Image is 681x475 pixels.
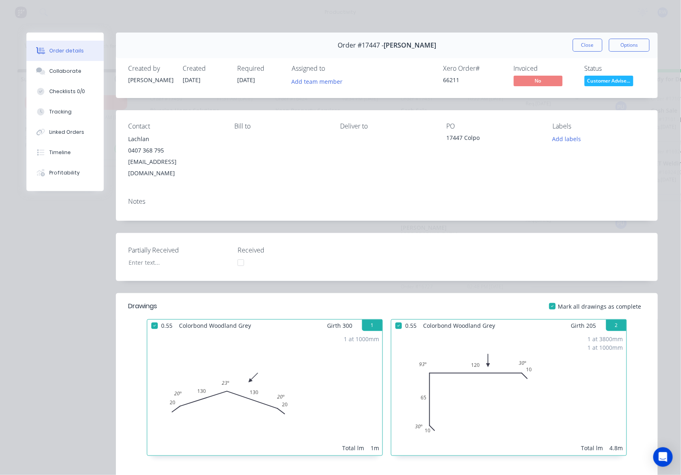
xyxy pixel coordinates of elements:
button: 2 [606,320,626,331]
span: Order #17447 - [338,41,384,49]
div: 0407 368 795 [128,145,221,156]
div: 1 at 3800mm [588,335,623,343]
div: Lachlan [128,133,221,145]
div: Created [183,65,227,72]
div: Collaborate [49,68,81,75]
div: Order details [49,47,84,54]
span: Mark all drawings as complete [558,302,642,311]
div: Notes [128,198,646,205]
div: Checklists 0/0 [49,88,85,95]
div: Invoiced [514,65,575,72]
span: [DATE] [237,76,255,84]
div: 1m [371,444,379,452]
div: 1 at 1000mm [344,335,379,343]
div: Tracking [49,108,72,115]
button: Profitability [26,163,104,183]
span: 0.55 [402,320,420,331]
div: PO [446,122,539,130]
div: Created by [128,65,173,72]
button: Checklists 0/0 [26,81,104,102]
div: 66211 [443,76,504,84]
button: Add team member [292,76,347,87]
div: Contact [128,122,221,130]
button: Customer Advise... [585,76,633,88]
div: Drawings [128,301,157,311]
span: [PERSON_NAME] [384,41,436,49]
div: Lachlan0407 368 795[EMAIL_ADDRESS][DOMAIN_NAME] [128,133,221,179]
span: [DATE] [183,76,201,84]
button: Order details [26,41,104,61]
div: 1 at 1000mm [588,343,623,352]
div: Profitability [49,169,80,176]
span: Girth 205 [571,320,596,331]
div: 4.8m [610,444,623,452]
button: Tracking [26,102,104,122]
div: 010651201093º30º30º1 at 3800mm1 at 1000mmTotal lm4.8m [391,331,626,455]
span: No [514,76,563,86]
button: Add labels [548,133,585,144]
button: Linked Orders [26,122,104,142]
button: 1 [362,320,382,331]
div: Open Intercom Messenger [653,447,673,467]
div: Linked Orders [49,129,84,136]
span: Customer Advise... [585,76,633,86]
div: 17447 Colpo [446,133,539,145]
button: Options [609,39,650,52]
div: Required [237,65,282,72]
div: Status [585,65,646,72]
button: Add team member [287,76,347,87]
div: [EMAIL_ADDRESS][DOMAIN_NAME] [128,156,221,179]
div: Labels [552,122,646,130]
div: Assigned to [292,65,373,72]
button: Collaborate [26,61,104,81]
div: Xero Order # [443,65,504,72]
span: 0.55 [158,320,176,331]
div: Timeline [49,149,71,156]
button: Close [573,39,602,52]
div: Total lm [342,444,364,452]
span: Colorbond Woodland Grey [420,320,498,331]
button: Timeline [26,142,104,163]
div: [PERSON_NAME] [128,76,173,84]
label: Received [238,245,339,255]
span: Colorbond Woodland Grey [176,320,254,331]
div: Bill to [234,122,327,130]
div: Total lm [581,444,603,452]
label: Partially Received [128,245,230,255]
span: Girth 300 [327,320,352,331]
div: 0201301302020º23º20º1 at 1000mmTotal lm1m [147,331,382,455]
div: Deliver to [340,122,434,130]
